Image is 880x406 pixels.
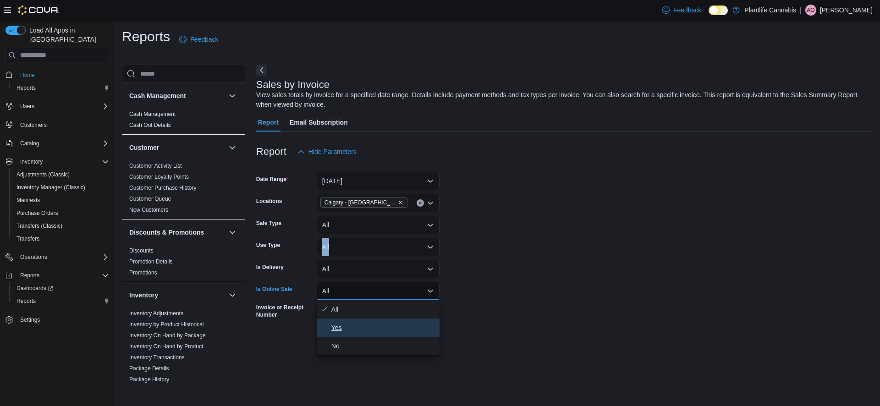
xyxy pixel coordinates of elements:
button: Manifests [9,194,113,207]
button: Next [256,65,267,76]
a: Settings [16,314,44,325]
p: Plantlife Cannabis [744,5,796,16]
span: Purchase Orders [16,209,58,217]
button: Purchase Orders [9,207,113,219]
div: Customer [122,160,245,219]
button: Reports [9,82,113,94]
span: Settings [16,314,109,325]
a: Transfers (Classic) [13,220,66,231]
span: Customers [20,121,47,129]
span: Feedback [190,35,218,44]
a: Promotion Details [129,258,173,265]
button: [DATE] [317,172,440,190]
a: Dashboards [13,283,57,294]
span: Users [20,103,34,110]
a: Inventory Manager (Classic) [13,182,89,193]
span: Cash Management [129,110,176,118]
button: Settings [2,313,113,326]
button: Operations [2,251,113,263]
button: Customer [129,143,225,152]
a: Inventory Transactions [129,354,185,361]
p: | [800,5,802,16]
a: Customer Purchase History [129,185,197,191]
span: Users [16,101,109,112]
span: Dashboards [13,283,109,294]
span: Manifests [16,197,40,204]
a: Customer Queue [129,196,171,202]
button: Reports [16,270,43,281]
a: Customers [16,120,50,131]
a: Inventory On Hand by Package [129,332,206,339]
a: Cash Out Details [129,122,171,128]
a: Discounts [129,247,154,254]
button: Catalog [2,137,113,150]
h3: Cash Management [129,91,186,100]
label: Use Type [256,241,280,249]
a: Inventory by Product Historical [129,321,204,328]
span: Transfers [16,235,39,242]
button: Cash Management [227,90,238,101]
button: Transfers [9,232,113,245]
span: Reports [13,82,109,93]
span: Customers [16,119,109,131]
span: New Customers [129,206,168,214]
button: Hide Parameters [294,143,360,161]
button: Catalog [16,138,43,149]
button: Reports [9,295,113,307]
label: Sale Type [256,219,281,227]
img: Cova [18,5,59,15]
button: Open list of options [427,199,434,207]
span: No [331,340,436,351]
button: Discounts & Promotions [227,227,238,238]
nav: Complex example [5,64,109,350]
span: Operations [20,253,47,261]
span: Adjustments (Classic) [13,169,109,180]
a: Reports [13,296,39,307]
span: Reports [13,296,109,307]
a: Customer Loyalty Points [129,174,189,180]
span: Transfers (Classic) [16,222,62,230]
span: Reports [16,84,36,92]
button: Remove Calgary - Harvest Hills from selection in this group [398,200,403,205]
a: Package History [129,376,169,383]
a: Feedback [176,30,222,49]
a: Product Expirations [129,387,177,394]
span: Operations [16,252,109,263]
span: Hide Parameters [308,147,357,156]
span: Report [258,113,279,132]
button: All [317,260,440,278]
div: View sales totals by invoice for a specified date range. Details include payment methods and tax ... [256,90,868,110]
div: Alexi Olchoway [805,5,816,16]
a: Package Details [129,365,169,372]
label: Invoice or Receipt Number [256,304,313,318]
span: Load All Apps in [GEOGRAPHIC_DATA] [26,26,109,44]
button: Inventory Manager (Classic) [9,181,113,194]
button: All [317,282,440,300]
span: Home [16,69,109,80]
span: Email Subscription [290,113,348,132]
span: Calgary - Harvest Hills [320,198,407,208]
button: All [317,238,440,256]
label: Is Online Sale [256,285,292,293]
a: Transfers [13,233,43,244]
span: Customer Purchase History [129,184,197,192]
span: Customer Activity List [129,162,182,170]
button: Operations [16,252,51,263]
button: All [317,216,440,234]
button: Users [16,101,38,112]
p: [PERSON_NAME] [820,5,873,16]
a: Inventory Adjustments [129,310,183,317]
button: Clear input [417,199,424,207]
span: Dashboards [16,285,53,292]
h3: Customer [129,143,159,152]
h3: Discounts & Promotions [129,228,204,237]
button: Inventory [2,155,113,168]
span: Reports [20,272,39,279]
span: Cash Out Details [129,121,171,129]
